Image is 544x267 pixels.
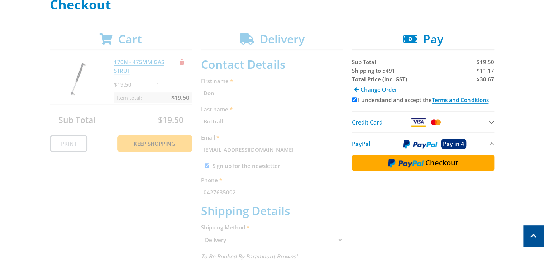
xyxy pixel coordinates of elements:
[403,140,437,149] img: PayPal
[352,118,383,126] span: Credit Card
[352,111,494,132] button: Credit Card
[361,86,397,93] span: Change Order
[477,58,494,65] span: $19.50
[429,118,442,127] img: Mastercard
[411,118,426,127] img: Visa
[352,83,400,96] a: Change Order
[432,96,488,104] a: Terms and Conditions
[352,132,494,155] button: PayPal Pay in 4
[443,140,464,148] span: Pay in 4
[352,155,494,171] button: Checkout
[352,58,376,65] span: Sub Total
[352,76,407,83] strong: Total Price (inc. GST)
[477,67,494,74] span: $11.17
[477,76,494,83] strong: $30.67
[425,159,458,166] span: Checkout
[358,96,488,104] label: I understand and accept the
[352,97,357,102] input: Please accept the terms and conditions.
[423,31,443,47] span: Pay
[388,158,424,168] img: PayPal
[352,140,370,148] span: PayPal
[352,67,395,74] span: Shipping to 5491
